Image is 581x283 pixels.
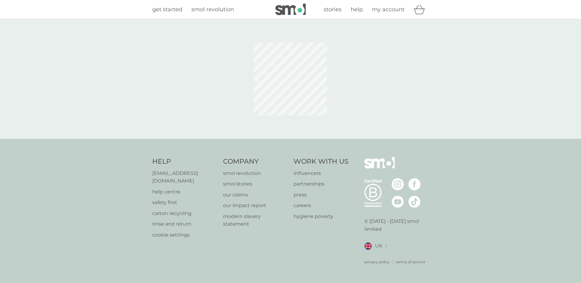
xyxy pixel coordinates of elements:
img: smol [364,157,395,178]
a: stories [324,5,342,14]
h4: Work With Us [294,157,349,166]
a: carton recycling [152,210,217,217]
img: visit the smol Instagram page [392,178,404,190]
img: select a new location [385,244,387,248]
img: visit the smol Youtube page [392,196,404,208]
a: smol stories [223,180,288,188]
a: our claims [223,191,288,199]
img: visit the smol Facebook page [408,178,421,190]
a: get started [152,5,182,14]
a: careers [294,202,349,210]
p: © [DATE] - [DATE] smol limited [364,217,429,233]
span: my account [372,6,404,13]
div: basket [414,3,429,15]
span: smol revolution [191,6,234,13]
a: help [351,5,363,14]
h4: Company [223,157,288,166]
img: visit the smol Tiktok page [408,196,421,208]
span: get started [152,6,182,13]
a: hygiene poverty [294,213,349,220]
a: smol revolution [223,169,288,177]
a: terms of service [396,259,425,265]
a: help centre [152,188,217,196]
h4: Help [152,157,217,166]
a: safety first [152,199,217,206]
a: cookie settings [152,231,217,239]
a: my account [372,5,404,14]
a: influencers [294,169,349,177]
span: stories [324,6,342,13]
a: modern slavery statement [223,213,288,228]
img: UK flag [364,242,372,250]
a: privacy policy [364,259,390,265]
a: partnerships [294,180,349,188]
a: rinse and return [152,220,217,228]
a: smol revolution [191,5,234,14]
span: help [351,6,363,13]
a: press [294,191,349,199]
a: [EMAIL_ADDRESS][DOMAIN_NAME] [152,169,217,185]
a: our impact report [223,202,288,210]
span: UK [375,242,382,250]
img: smol [275,4,306,15]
